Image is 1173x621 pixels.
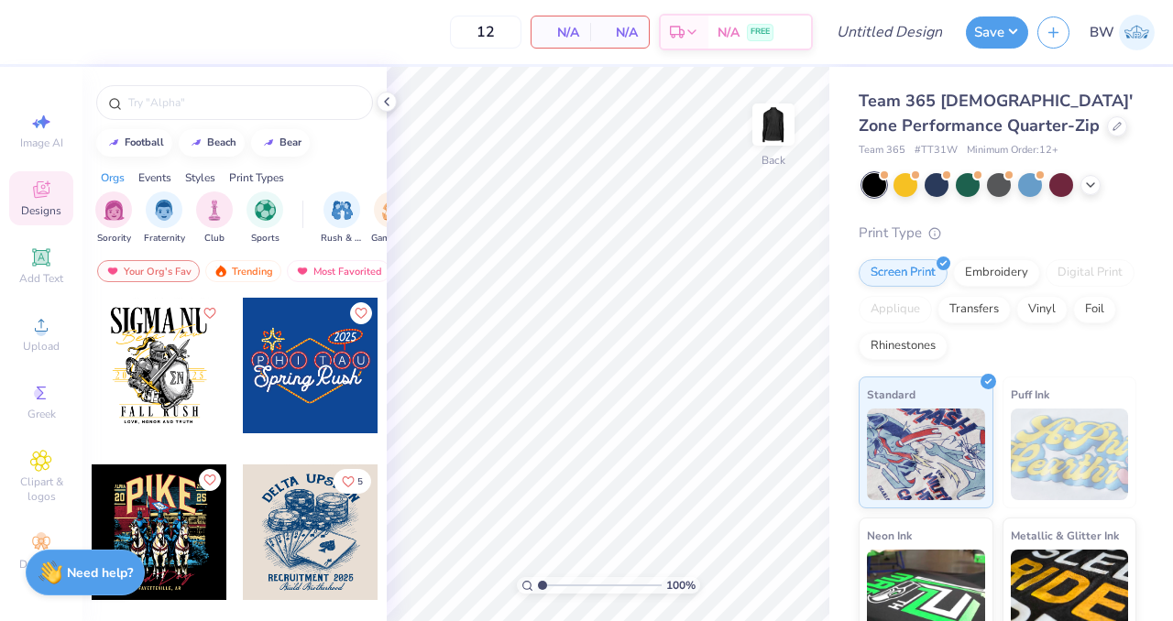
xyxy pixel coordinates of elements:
[382,200,403,221] img: Game Day Image
[287,260,390,282] div: Most Favorited
[189,137,203,148] img: trend_line.gif
[154,200,174,221] img: Fraternity Image
[251,232,280,245] span: Sports
[1090,22,1114,43] span: BW
[321,191,363,245] div: filter for Rush & Bid
[95,191,132,245] button: filter button
[450,16,521,49] input: – –
[859,259,948,287] div: Screen Print
[859,296,932,323] div: Applique
[822,14,957,50] input: Untitled Design
[199,469,221,491] button: Like
[21,203,61,218] span: Designs
[915,143,958,158] span: # TT31W
[138,169,171,186] div: Events
[247,191,283,245] div: filter for Sports
[859,143,905,158] span: Team 365
[196,191,233,245] div: filter for Club
[1016,296,1068,323] div: Vinyl
[27,407,56,421] span: Greek
[859,332,948,360] div: Rhinestones
[67,564,133,582] strong: Need help?
[321,191,363,245] button: filter button
[199,302,221,324] button: Like
[97,232,131,245] span: Sorority
[295,265,310,278] img: most_fav.gif
[350,302,372,324] button: Like
[125,137,164,147] div: football
[101,169,125,186] div: Orgs
[251,129,310,157] button: bear
[204,200,225,221] img: Club Image
[357,477,363,486] span: 5
[204,232,225,245] span: Club
[953,259,1040,287] div: Embroidery
[229,169,284,186] div: Print Types
[859,223,1136,244] div: Print Type
[1073,296,1116,323] div: Foil
[718,23,740,42] span: N/A
[255,200,276,221] img: Sports Image
[96,129,172,157] button: football
[214,265,228,278] img: trending.gif
[371,191,413,245] div: filter for Game Day
[371,191,413,245] button: filter button
[247,191,283,245] button: filter button
[1011,409,1129,500] img: Puff Ink
[666,577,696,594] span: 100 %
[196,191,233,245] button: filter button
[867,526,912,545] span: Neon Ink
[19,557,63,572] span: Decorate
[1090,15,1155,50] a: BW
[1119,15,1155,50] img: Brooke Williams
[967,143,1058,158] span: Minimum Order: 12 +
[144,232,185,245] span: Fraternity
[105,265,120,278] img: most_fav.gif
[144,191,185,245] button: filter button
[867,409,985,500] img: Standard
[126,93,361,112] input: Try "Alpha"
[762,152,785,169] div: Back
[205,260,281,282] div: Trending
[332,200,353,221] img: Rush & Bid Image
[23,339,60,354] span: Upload
[334,469,371,494] button: Like
[543,23,579,42] span: N/A
[104,200,125,221] img: Sorority Image
[966,16,1028,49] button: Save
[601,23,638,42] span: N/A
[179,129,245,157] button: beach
[9,474,73,504] span: Clipart & logos
[867,385,915,404] span: Standard
[95,191,132,245] div: filter for Sorority
[1046,259,1135,287] div: Digital Print
[185,169,215,186] div: Styles
[1011,385,1049,404] span: Puff Ink
[207,137,236,147] div: beach
[19,271,63,286] span: Add Text
[280,137,301,147] div: bear
[321,232,363,245] span: Rush & Bid
[1011,526,1119,545] span: Metallic & Glitter Ink
[97,260,200,282] div: Your Org's Fav
[20,136,63,150] span: Image AI
[937,296,1011,323] div: Transfers
[371,232,413,245] span: Game Day
[106,137,121,148] img: trend_line.gif
[751,26,770,38] span: FREE
[859,90,1133,136] span: Team 365 [DEMOGRAPHIC_DATA]' Zone Performance Quarter-Zip
[144,191,185,245] div: filter for Fraternity
[261,137,276,148] img: trend_line.gif
[755,106,792,143] img: Back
